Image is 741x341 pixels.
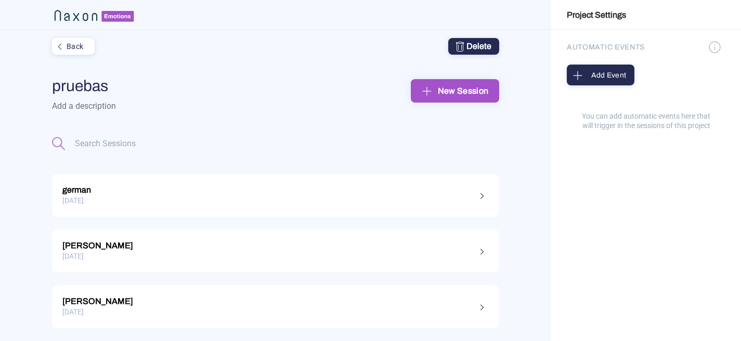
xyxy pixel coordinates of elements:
[62,248,489,264] div: [DATE]
[567,39,646,55] div: AUTOMATIC EVENTS
[456,40,491,53] div: Delete
[476,301,489,313] img: right_angle.png
[411,79,499,103] button: New Session
[476,190,489,202] img: right_angle.png
[570,67,631,83] div: Add Event
[52,38,95,55] button: Back
[419,83,435,99] img: plus_sign.png
[456,42,464,52] img: trashcan.png
[62,237,489,251] div: [PERSON_NAME]
[62,182,489,195] div: german
[53,40,92,53] div: Back
[570,67,586,83] img: plus_sign.png
[62,304,489,320] div: [DATE]
[448,38,499,55] button: Delete
[52,7,135,22] img: naxon_small_logo_2.png
[62,293,489,307] div: [PERSON_NAME]
[708,40,722,54] img: information.png
[52,230,499,272] a: [PERSON_NAME][DATE]
[62,193,489,209] div: [DATE]
[52,285,499,328] a: [PERSON_NAME][DATE]
[567,4,626,25] a: Project Settings
[419,83,491,99] div: New Session
[52,174,499,217] a: german[DATE]
[74,137,171,150] input: Search Sessions
[567,65,634,85] button: Add Event
[53,40,67,53] img: left_angle.png
[567,85,725,130] div: You can add automatic events here that will trigger in the sessions of this project
[52,137,66,150] img: magnifying_glass.png
[52,71,350,100] input: Add a name
[476,245,489,258] img: right_angle.png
